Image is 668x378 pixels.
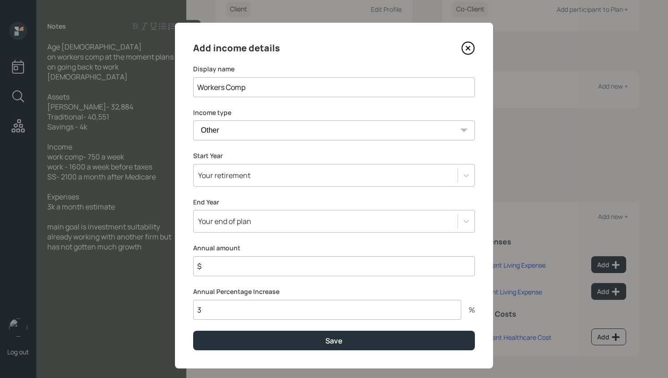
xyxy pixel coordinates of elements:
div: Your retirement [198,170,250,180]
label: Start Year [193,151,475,160]
div: % [461,306,475,313]
label: Display name [193,65,475,74]
label: Income type [193,108,475,117]
h4: Add income details [193,41,280,55]
label: End Year [193,198,475,207]
div: Save [325,336,343,346]
label: Annual amount [193,244,475,253]
label: Annual Percentage Increase [193,287,475,296]
button: Save [193,331,475,350]
div: Your end of plan [198,216,251,226]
